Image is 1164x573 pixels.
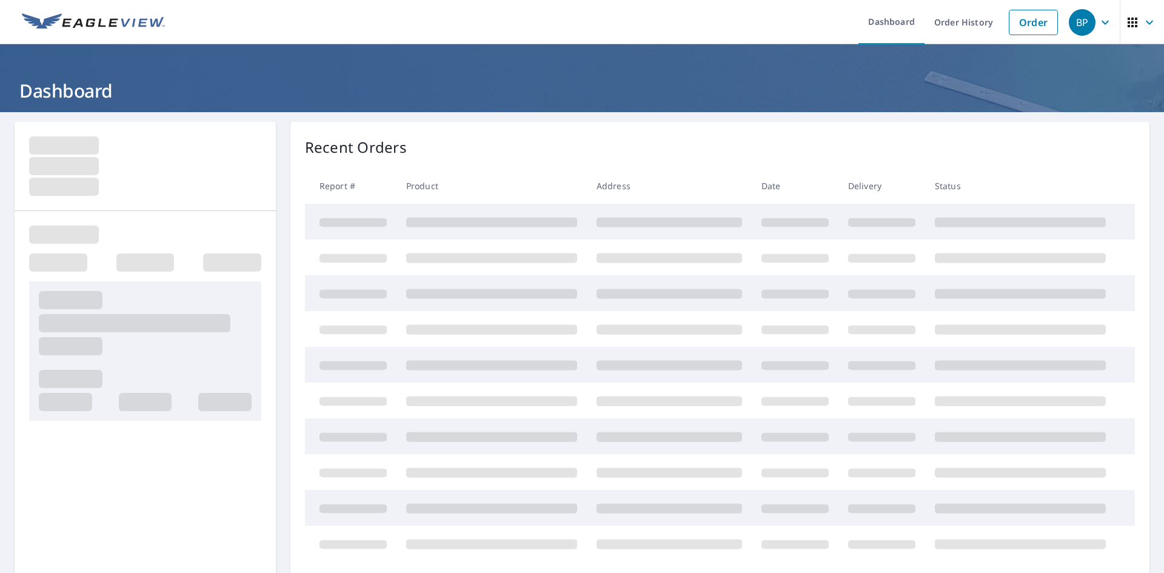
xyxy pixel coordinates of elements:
th: Delivery [838,168,925,204]
h1: Dashboard [15,78,1149,103]
div: BP [1069,9,1095,36]
th: Address [587,168,752,204]
p: Recent Orders [305,136,407,158]
th: Status [925,168,1115,204]
a: Order [1009,10,1058,35]
th: Product [396,168,587,204]
img: EV Logo [22,13,165,32]
th: Report # [305,168,396,204]
th: Date [752,168,838,204]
